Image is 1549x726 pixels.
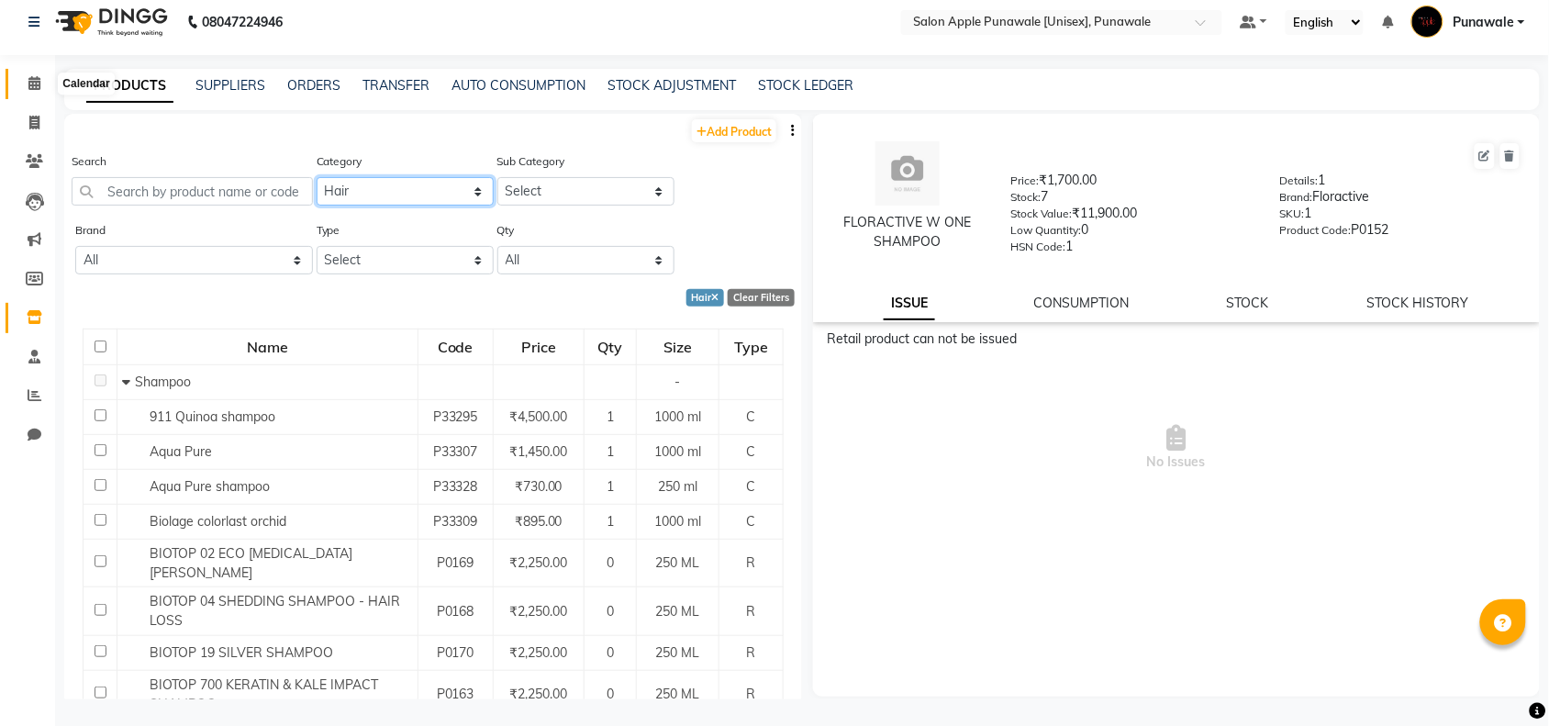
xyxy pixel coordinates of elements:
[656,686,700,702] span: 250 ML
[1011,204,1253,229] div: ₹11,900.00
[150,676,378,712] span: BIOTOP 700 KERATIN & KALE IMPACT SHAMPOO
[72,153,106,170] label: Search
[437,603,474,620] span: P0168
[654,408,701,425] span: 1000 ml
[150,513,286,530] span: Biolage colorlast orchid
[1011,220,1253,246] div: 0
[419,330,492,363] div: Code
[150,644,333,661] span: BIOTOP 19 SILVER SHAMPOO
[1280,206,1305,222] label: SKU:
[287,77,340,94] a: ORDERS
[675,374,681,390] span: -
[654,513,701,530] span: 1000 ml
[433,513,478,530] span: P33309
[1280,187,1521,213] div: Floractive
[509,408,567,425] span: ₹4,500.00
[656,603,700,620] span: 250 ML
[195,77,265,94] a: SUPPLIERS
[827,356,1526,540] span: No Issues
[362,77,429,94] a: TRANSFER
[118,330,417,363] div: Name
[607,478,614,495] span: 1
[720,330,782,363] div: Type
[638,330,719,363] div: Size
[509,443,567,460] span: ₹1,450.00
[72,177,313,206] input: Search by product name or code
[747,513,756,530] span: C
[1280,222,1352,239] label: Product Code:
[747,603,756,620] span: R
[1011,189,1042,206] label: Stock:
[437,554,474,571] span: P0169
[1227,295,1269,311] a: STOCK
[656,554,700,571] span: 250 ML
[728,289,795,307] div: Clear Filters
[437,644,474,661] span: P0170
[747,443,756,460] span: C
[585,330,635,363] div: Qty
[1033,295,1129,311] a: CONSUMPTION
[607,408,614,425] span: 1
[497,222,515,239] label: Qty
[317,153,362,170] label: Category
[607,77,736,94] a: STOCK ADJUSTMENT
[433,408,478,425] span: P33295
[75,222,106,239] label: Brand
[150,408,275,425] span: 911 Quinoa shampoo
[122,374,135,390] span: Collapse Row
[86,70,173,103] a: PRODUCTS
[150,478,270,495] span: Aqua Pure shampoo
[150,593,400,629] span: BIOTOP 04 SHEDDING SHAMPOO - HAIR LOSS
[433,443,478,460] span: P33307
[1280,173,1319,189] label: Details:
[747,686,756,702] span: R
[509,554,567,571] span: ₹2,250.00
[884,287,935,320] a: ISSUE
[747,408,756,425] span: C
[607,554,614,571] span: 0
[875,141,940,206] img: avatar
[317,222,340,239] label: Type
[495,330,583,363] div: Price
[758,77,853,94] a: STOCK LEDGER
[1280,189,1313,206] label: Brand:
[1011,187,1253,213] div: 7
[1367,295,1469,311] a: STOCK HISTORY
[1011,206,1073,222] label: Stock Value:
[1411,6,1443,38] img: Punawale
[1280,171,1521,196] div: 1
[515,478,563,495] span: ₹730.00
[515,513,563,530] span: ₹895.00
[1280,204,1521,229] div: 1
[747,644,756,661] span: R
[58,73,114,95] div: Calendar
[135,374,191,390] span: Shampoo
[831,213,984,251] div: FLORACTIVE W ONE SHAMPOO
[747,478,756,495] span: C
[1011,171,1253,196] div: ₹1,700.00
[607,513,614,530] span: 1
[150,443,212,460] span: Aqua Pure
[1011,237,1253,262] div: 1
[658,478,697,495] span: 250 ml
[497,153,565,170] label: Sub Category
[150,545,352,581] span: BIOTOP 02 ECO [MEDICAL_DATA][PERSON_NAME]
[509,603,567,620] span: ₹2,250.00
[607,603,614,620] span: 0
[509,644,567,661] span: ₹2,250.00
[747,554,756,571] span: R
[437,686,474,702] span: P0163
[607,443,614,460] span: 1
[433,478,478,495] span: P33328
[827,329,1526,349] div: Retail product can not be issued
[607,644,614,661] span: 0
[1280,220,1521,246] div: P0152
[692,119,776,142] a: Add Product
[1011,173,1040,189] label: Price:
[1453,13,1514,32] span: Punawale
[654,443,701,460] span: 1000 ml
[656,644,700,661] span: 250 ML
[1011,239,1066,255] label: HSN Code:
[686,289,725,307] div: Hair
[509,686,567,702] span: ₹2,250.00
